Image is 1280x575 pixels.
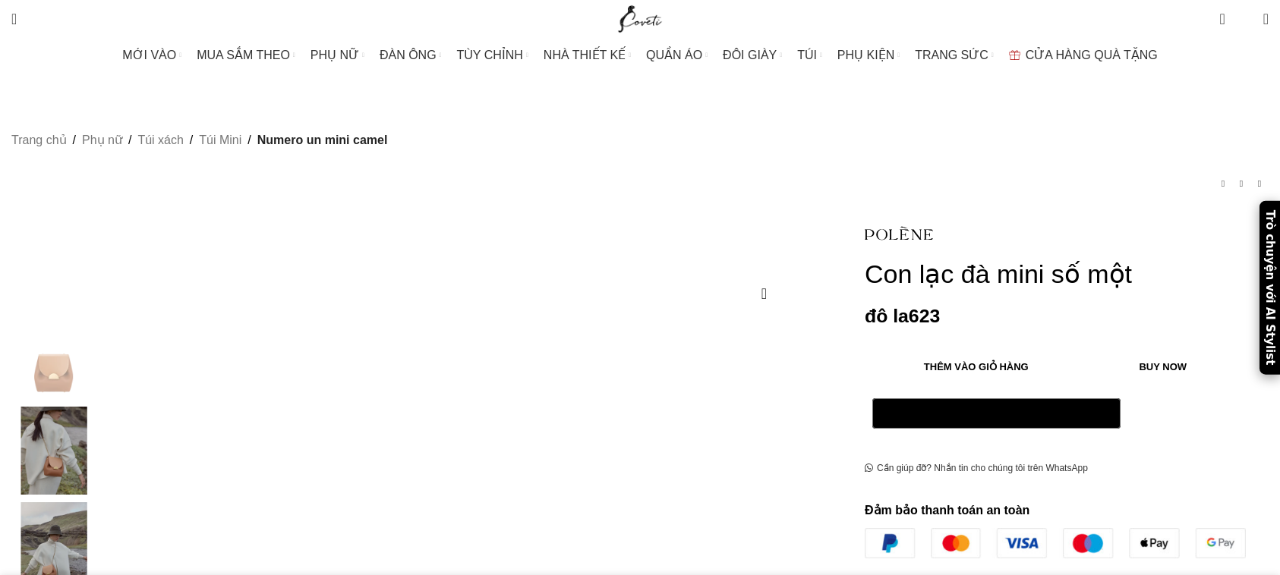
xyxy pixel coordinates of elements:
[137,130,183,150] a: Túi xách
[865,463,1088,475] a: Cần giúp đỡ? Nhắn tin cho chúng tôi trên WhatsApp
[4,40,1276,71] div: Main navigation
[311,48,359,62] span: PHỤ NỮ
[1009,50,1020,60] img: Túi quà tặng
[723,40,782,71] a: ĐÔI GIÀY
[257,130,388,150] span: Numero un mini camel
[872,398,1121,429] button: Pay with GPay
[380,48,437,62] span: ĐÀN ÔNG
[872,351,1080,383] button: Thêm vào giỏ hàng
[311,40,364,71] a: PHỤ NỮ
[544,40,631,71] a: NHÀ THIẾT KẾ
[4,4,24,34] div: Tìm kiếm
[122,48,176,62] span: MỚI VÀO
[197,48,290,62] span: MUA SẮM THEO
[865,259,1269,290] h1: Con lạc đà mini số một
[865,306,909,326] span: đô la
[122,40,181,71] a: MỚI VÀO
[837,40,900,71] a: PHỤ KIỆN
[915,48,988,62] span: TRANG SỨC
[197,40,295,71] a: MUA SẮM THEO
[797,40,822,71] a: TÚI
[8,310,100,407] div: 1 / 5
[646,40,708,71] a: QUẦN ÁO
[8,407,100,503] div: 2 / 5
[723,48,777,62] span: ĐÔI GIÀY
[8,407,100,495] img: Người Ba Lan phía sau
[797,48,817,62] span: TÚI
[199,130,241,150] a: Túi Mini
[82,130,122,150] a: Phụ nữ
[1009,40,1158,71] a: CỬA HÀNG QUÀ TẶNG
[457,40,528,71] a: TÙY CHỈNH
[1221,8,1232,19] span: 0
[915,40,994,71] a: TRANG SỨC
[8,310,100,399] img: Người Ba Lan
[865,306,940,326] bdi: 623
[646,48,702,62] span: QUẦN ÁO
[865,528,1246,558] img: guaranteed-safe-checkout-bordered.j
[1212,4,1232,34] a: 0
[457,48,523,62] span: TÙY CHỈNH
[615,11,666,24] a: Site logo
[1026,48,1158,62] span: CỬA HÀNG QUÀ TẶNG
[4,4,24,34] a: Search
[837,48,894,62] span: PHỤ KIỆN
[11,130,67,150] a: Trang chủ
[1237,4,1252,34] div: Danh sách mong muốn của tôi
[380,40,442,71] a: ĐÀN ÔNG
[1240,15,1251,27] span: 0
[11,130,387,150] nav: Breadcrumb
[544,48,626,62] span: NHÀ THIẾT KẾ
[865,504,1029,517] strong: Đảm bảo thanh toán an toàn
[1088,351,1238,383] button: Buy now
[865,215,933,251] img: Người Ba Lan
[1214,174,1232,193] a: Previous product
[1250,174,1269,193] a: Next product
